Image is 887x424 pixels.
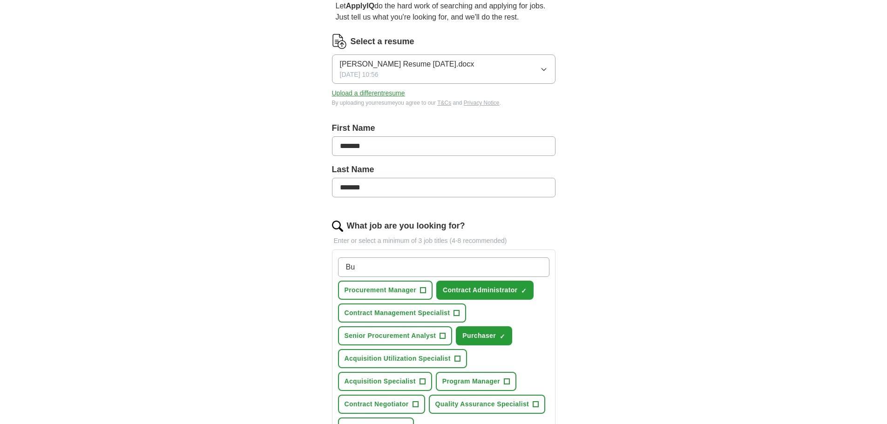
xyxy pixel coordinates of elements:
button: Upload a differentresume [332,88,405,98]
label: Last Name [332,163,555,176]
a: T&Cs [437,100,451,106]
img: search.png [332,221,343,232]
label: Select a resume [351,35,414,48]
span: [PERSON_NAME] Resume [DATE].docx [340,59,474,70]
button: [PERSON_NAME] Resume [DATE].docx[DATE] 10:56 [332,54,555,84]
span: Procurement Manager [345,285,416,295]
button: Procurement Manager [338,281,433,300]
button: Acquisition Specialist [338,372,432,391]
strong: ApplyIQ [346,2,374,10]
input: Type a job title and press enter [338,257,549,277]
span: Purchaser [462,331,496,341]
img: CV Icon [332,34,347,49]
label: What job are you looking for? [347,220,465,232]
span: ✓ [521,287,527,295]
span: Contract Negotiator [345,399,409,409]
span: Contract Administrator [443,285,517,295]
button: Contract Administrator✓ [436,281,534,300]
a: Privacy Notice [464,100,500,106]
span: Contract Management Specialist [345,308,450,318]
span: Senior Procurement Analyst [345,331,436,341]
span: Acquisition Specialist [345,377,416,386]
button: Purchaser✓ [456,326,512,345]
button: Quality Assurance Specialist [429,395,545,414]
span: [DATE] 10:56 [340,70,379,80]
button: Contract Management Specialist [338,303,467,323]
label: First Name [332,122,555,135]
button: Senior Procurement Analyst [338,326,453,345]
p: Enter or select a minimum of 3 job titles (4-8 recommended) [332,236,555,246]
div: By uploading your resume you agree to our and . [332,99,555,107]
button: Program Manager [436,372,516,391]
button: Contract Negotiator [338,395,425,414]
span: ✓ [500,333,505,340]
span: Acquisition Utilization Specialist [345,354,451,363]
span: Quality Assurance Specialist [435,399,529,409]
span: Program Manager [442,377,500,386]
button: Acquisition Utilization Specialist [338,349,467,368]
